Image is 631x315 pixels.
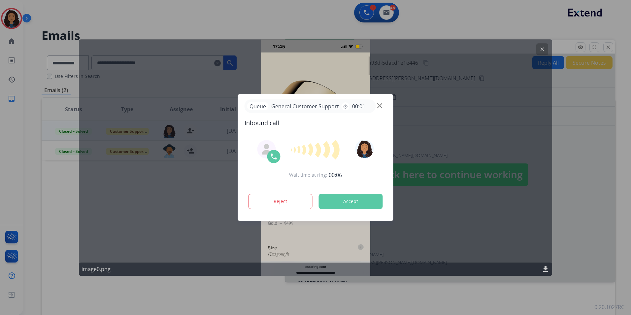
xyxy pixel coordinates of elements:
img: close-button [377,103,382,108]
span: Wait time at ring: [289,172,327,178]
button: Accept [319,194,383,209]
img: avatar [355,140,374,158]
span: 00:06 [329,171,342,179]
img: agent-avatar [261,144,272,155]
img: call-icon [270,153,278,160]
button: Reject [249,194,313,209]
span: 00:01 [352,102,365,110]
span: General Customer Support [269,102,342,110]
p: Queue [247,102,269,110]
p: 0.20.1027RC [594,303,624,311]
mat-icon: timer [343,104,348,109]
span: Inbound call [245,118,387,127]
